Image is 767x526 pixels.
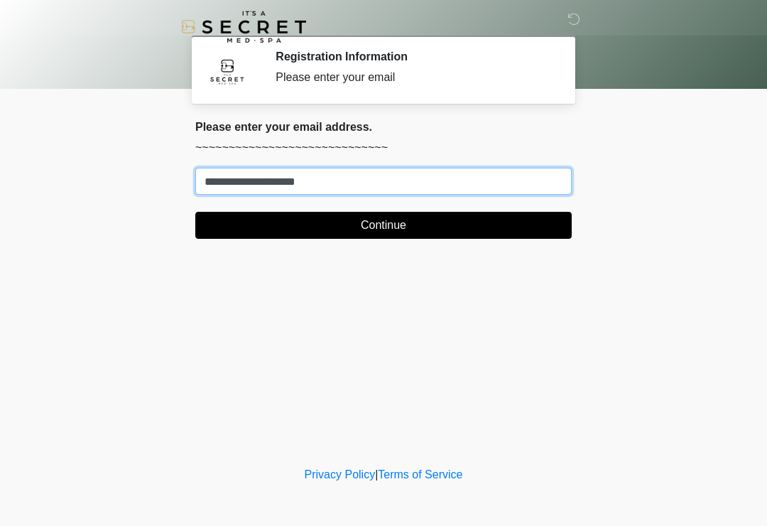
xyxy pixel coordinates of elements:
[305,468,376,481] a: Privacy Policy
[181,11,306,43] img: It's A Secret Med Spa Logo
[195,120,572,134] h2: Please enter your email address.
[276,50,550,63] h2: Registration Information
[276,69,550,86] div: Please enter your email
[195,212,572,239] button: Continue
[378,468,462,481] a: Terms of Service
[375,468,378,481] a: |
[206,50,249,92] img: Agent Avatar
[195,139,572,156] p: ~~~~~~~~~~~~~~~~~~~~~~~~~~~~~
